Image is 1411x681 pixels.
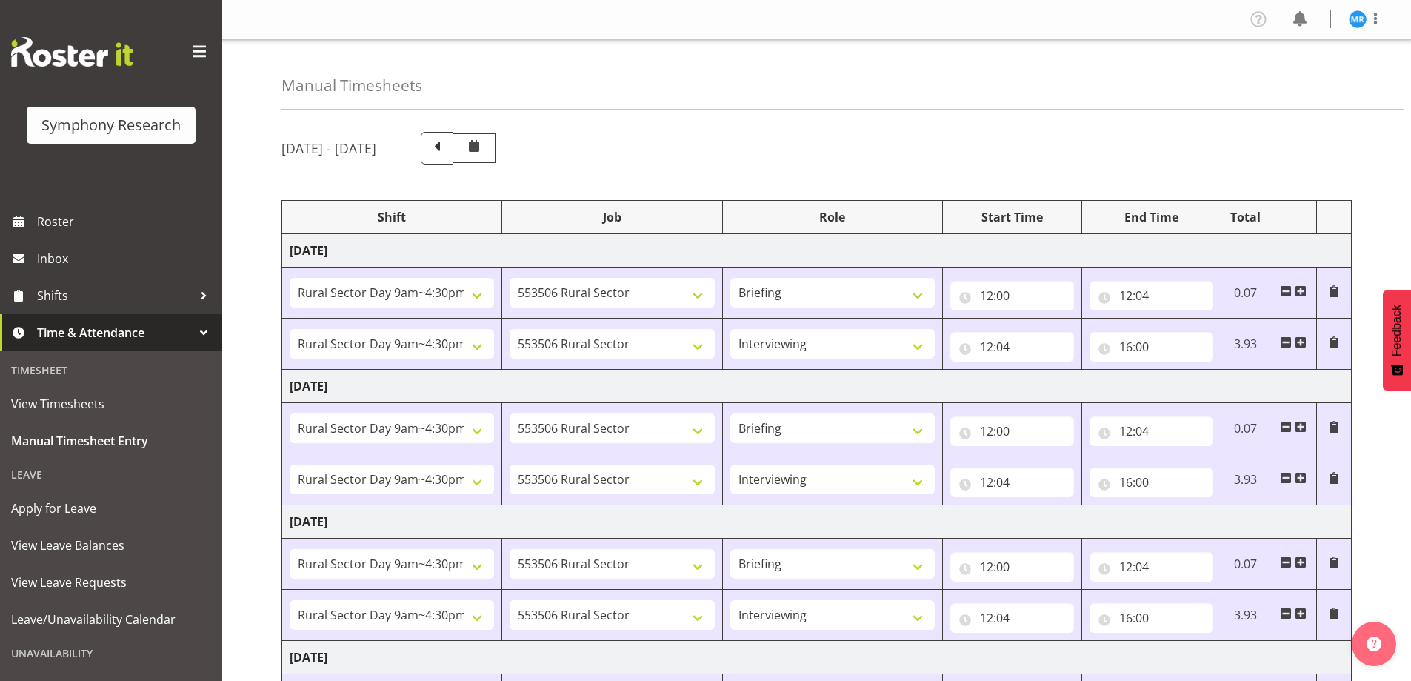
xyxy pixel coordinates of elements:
td: 3.93 [1221,590,1270,641]
h4: Manual Timesheets [281,77,422,94]
div: Leave [4,459,219,490]
div: Timesheet [4,355,219,385]
button: Feedback - Show survey [1383,290,1411,391]
span: Apply for Leave [11,497,211,519]
a: Manual Timesheet Entry [4,422,219,459]
a: View Leave Requests [4,564,219,601]
input: Click to select... [1090,416,1213,446]
input: Click to select... [1090,332,1213,362]
input: Click to select... [950,416,1074,446]
td: 0.07 [1221,268,1270,319]
td: [DATE] [282,641,1352,674]
div: Start Time [950,208,1074,226]
span: Time & Attendance [37,322,193,344]
div: End Time [1090,208,1213,226]
input: Click to select... [1090,603,1213,633]
img: Rosterit website logo [11,37,133,67]
div: Unavailability [4,638,219,668]
a: View Timesheets [4,385,219,422]
td: [DATE] [282,505,1352,539]
div: Symphony Research [41,114,181,136]
span: Manual Timesheet Entry [11,430,211,452]
td: 3.93 [1221,454,1270,505]
td: [DATE] [282,234,1352,268]
input: Click to select... [950,468,1074,497]
input: Click to select... [1090,468,1213,497]
span: Leave/Unavailability Calendar [11,608,211,631]
span: Feedback [1390,305,1404,356]
img: help-xxl-2.png [1367,637,1381,651]
td: 0.07 [1221,403,1270,454]
span: View Leave Balances [11,534,211,557]
td: 3.93 [1221,319,1270,370]
h5: [DATE] - [DATE] [281,140,376,156]
span: Inbox [37,248,215,270]
input: Click to select... [1090,552,1213,582]
div: Job [510,208,714,226]
a: Apply for Leave [4,490,219,527]
span: Roster [37,210,215,233]
span: View Leave Requests [11,571,211,594]
img: michael-robinson11856.jpg [1349,10,1367,28]
span: Shifts [37,285,193,307]
input: Click to select... [950,281,1074,310]
div: Total [1229,208,1263,226]
div: Role [730,208,935,226]
input: Click to select... [950,332,1074,362]
a: View Leave Balances [4,527,219,564]
td: 0.07 [1221,539,1270,590]
span: View Timesheets [11,393,211,415]
input: Click to select... [950,552,1074,582]
div: Shift [290,208,494,226]
a: Leave/Unavailability Calendar [4,601,219,638]
td: [DATE] [282,370,1352,403]
input: Click to select... [1090,281,1213,310]
input: Click to select... [950,603,1074,633]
